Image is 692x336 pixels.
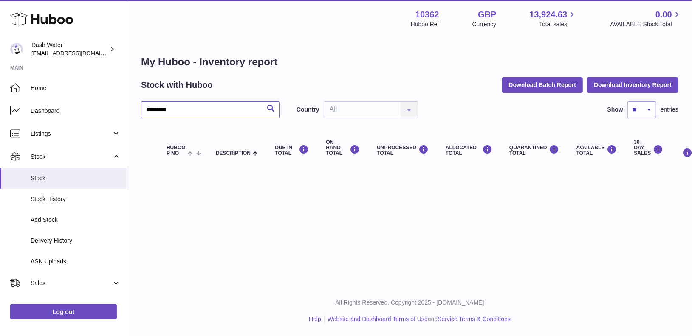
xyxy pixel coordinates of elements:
a: Service Terms & Conditions [438,316,511,322]
div: QUARANTINED Total [509,145,559,156]
span: Stock History [31,195,121,203]
div: DUE IN TOTAL [275,145,309,156]
label: Country [297,106,319,114]
a: Help [309,316,321,322]
img: bea@dash-water.com [10,43,23,56]
span: Stock [31,153,112,161]
div: 30 DAY SALES [634,140,664,157]
li: and [325,315,511,323]
span: Dashboard [31,107,121,115]
span: entries [661,106,678,114]
div: Huboo Ref [411,20,439,28]
span: 13,924.63 [529,9,567,20]
span: Listings [31,130,112,138]
strong: GBP [478,9,496,20]
span: Total sales [539,20,577,28]
label: Show [607,106,623,114]
div: AVAILABLE Total [576,145,617,156]
span: Stock [31,174,121,182]
span: AVAILABLE Stock Total [610,20,682,28]
h2: Stock with Huboo [141,79,213,91]
a: 13,924.63 Total sales [529,9,577,28]
p: All Rights Reserved. Copyright 2025 - [DOMAIN_NAME] [134,299,685,307]
span: [EMAIL_ADDRESS][DOMAIN_NAME] [31,50,125,56]
span: Add Stock [31,216,121,224]
div: Dash Water [31,41,108,57]
span: Sales [31,279,112,287]
h1: My Huboo - Inventory report [141,55,678,69]
div: Currency [472,20,497,28]
strong: 10362 [415,9,439,20]
button: Download Batch Report [502,77,583,92]
span: Delivery History [31,237,121,245]
div: UNPROCESSED Total [377,145,429,156]
span: Huboo P no [167,145,186,156]
a: Website and Dashboard Terms of Use [328,316,428,322]
div: ON HAND Total [326,140,360,157]
span: Home [31,84,121,92]
a: Log out [10,304,117,319]
span: ASN Uploads [31,258,121,266]
button: Download Inventory Report [587,77,678,92]
span: 0.00 [655,9,672,20]
div: ALLOCATED Total [446,145,492,156]
span: Description [216,151,251,156]
a: 0.00 AVAILABLE Stock Total [610,9,682,28]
